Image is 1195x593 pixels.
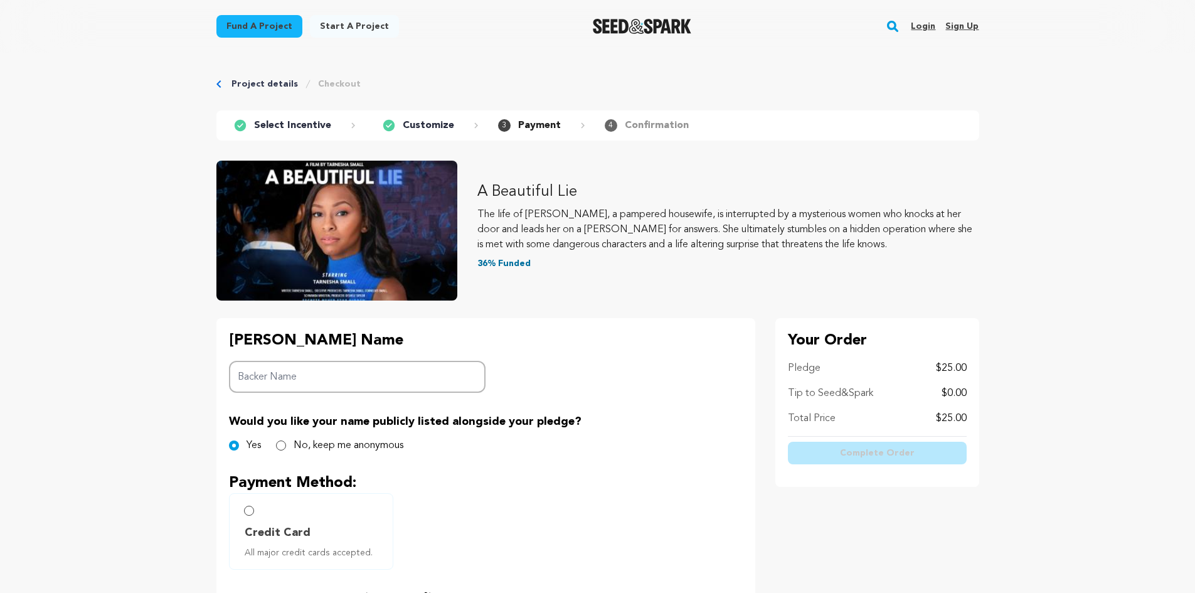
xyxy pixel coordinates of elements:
[942,386,967,401] p: $0.00
[518,118,561,133] p: Payment
[229,473,743,493] p: Payment Method:
[498,119,511,132] span: 3
[318,78,361,90] a: Checkout
[840,447,915,459] span: Complete Order
[245,524,311,542] span: Credit Card
[216,78,979,90] div: Breadcrumb
[229,413,743,430] p: Would you like your name publicly listed alongside your pledge?
[216,15,302,38] a: Fund a project
[788,411,836,426] p: Total Price
[788,331,967,351] p: Your Order
[605,119,617,132] span: 4
[247,438,261,453] label: Yes
[788,442,967,464] button: Complete Order
[216,161,457,301] img: A Beautiful Lie image
[294,438,403,453] label: No, keep me anonymous
[911,16,935,36] a: Login
[231,78,298,90] a: Project details
[593,19,691,34] a: Seed&Spark Homepage
[254,118,331,133] p: Select Incentive
[403,118,454,133] p: Customize
[310,15,399,38] a: Start a project
[229,331,486,351] p: [PERSON_NAME] Name
[477,182,979,202] p: A Beautiful Lie
[477,207,979,252] p: The life of [PERSON_NAME], a pampered housewife, is interrupted by a mysterious women who knocks ...
[229,361,486,393] input: Backer Name
[788,361,821,376] p: Pledge
[936,361,967,376] p: $25.00
[477,257,979,270] p: 36% Funded
[593,19,691,34] img: Seed&Spark Logo Dark Mode
[945,16,979,36] a: Sign up
[788,386,873,401] p: Tip to Seed&Spark
[625,118,689,133] p: Confirmation
[245,547,383,559] span: All major credit cards accepted.
[936,411,967,426] p: $25.00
